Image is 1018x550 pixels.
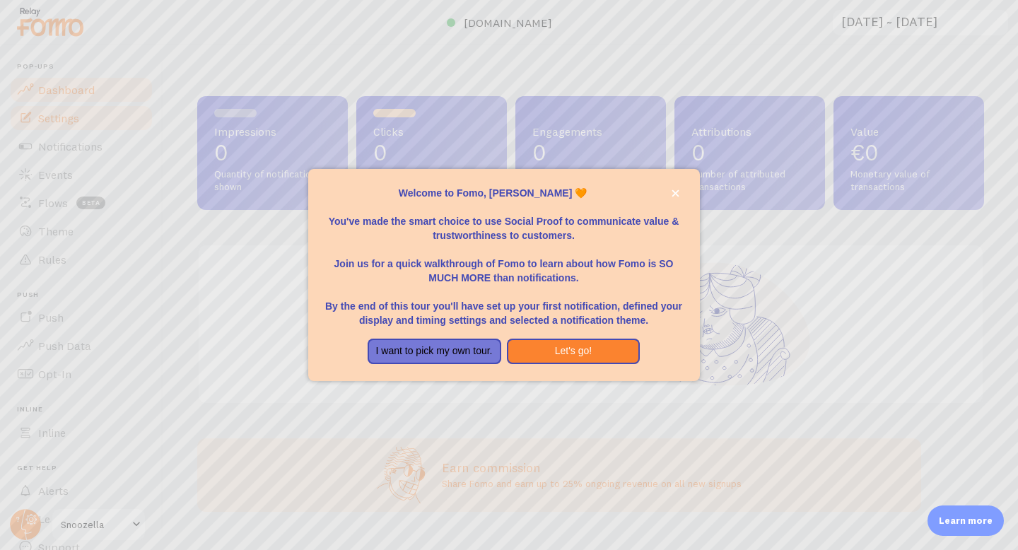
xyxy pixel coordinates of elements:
p: Welcome to Fomo, [PERSON_NAME] 🧡 [325,186,683,200]
p: Learn more [939,514,993,527]
button: Let's go! [507,339,640,364]
div: Welcome to Fomo, Evan Girard 🧡You&amp;#39;ve made the smart choice to use Social Proof to communi... [308,169,700,381]
p: Join us for a quick walkthrough of Fomo to learn about how Fomo is SO MUCH MORE than notifications. [325,242,683,285]
button: close, [668,186,683,201]
p: You've made the smart choice to use Social Proof to communicate value & trustworthiness to custom... [325,200,683,242]
button: I want to pick my own tour. [368,339,501,364]
div: Learn more [928,505,1004,536]
p: By the end of this tour you'll have set up your first notification, defined your display and timi... [325,285,683,327]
